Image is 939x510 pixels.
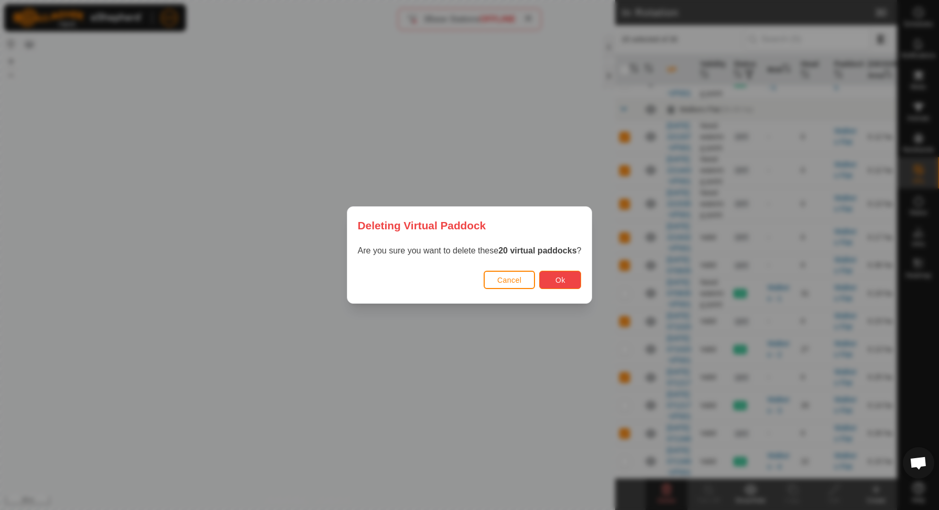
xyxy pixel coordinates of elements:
span: Deleting Virtual Paddock [358,217,486,234]
button: Cancel [484,271,536,289]
strong: 20 virtual paddocks [498,246,576,255]
span: Are you sure you want to delete these ? [358,246,582,255]
span: Ok [555,276,565,284]
span: Cancel [497,276,522,284]
button: Ok [539,271,581,289]
div: Open chat [903,447,934,479]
